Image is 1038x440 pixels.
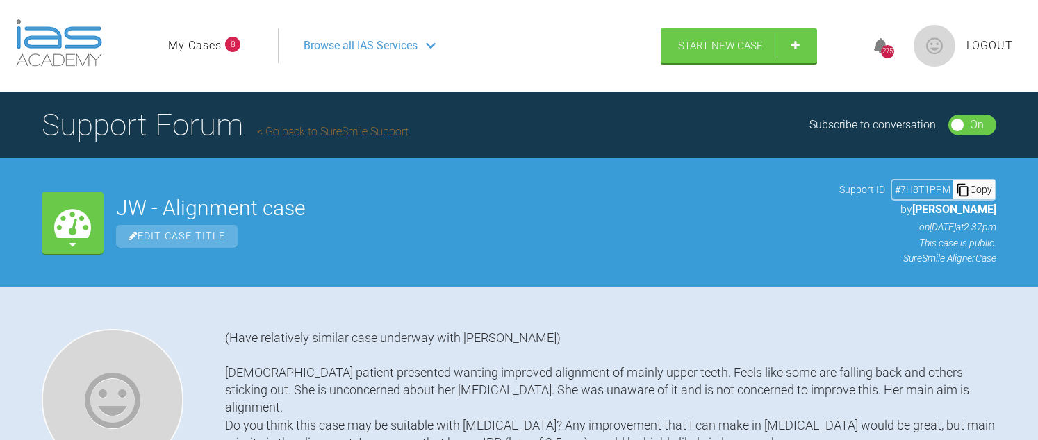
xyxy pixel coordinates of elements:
[966,37,1013,55] a: Logout
[839,235,996,251] p: This case is public.
[42,101,409,149] h1: Support Forum
[257,125,409,138] a: Go back to SureSmile Support
[892,182,953,197] div: # 7H8T1PPM
[116,198,827,219] h2: JW - Alignment case
[661,28,817,63] a: Start New Case
[304,37,418,55] span: Browse all IAS Services
[839,182,885,197] span: Support ID
[970,116,984,134] div: On
[912,203,996,216] span: [PERSON_NAME]
[881,45,894,58] div: 275
[168,37,222,55] a: My Cases
[839,201,996,219] p: by
[839,251,996,266] p: SureSmile Aligner Case
[678,40,763,52] span: Start New Case
[839,219,996,235] p: on [DATE] at 2:37pm
[953,180,995,198] div: Copy
[225,37,240,52] span: 8
[914,25,955,67] img: profile.png
[16,19,102,67] img: logo-light.3e3ef733.png
[116,225,238,248] span: Edit Case Title
[809,116,936,134] div: Subscribe to conversation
